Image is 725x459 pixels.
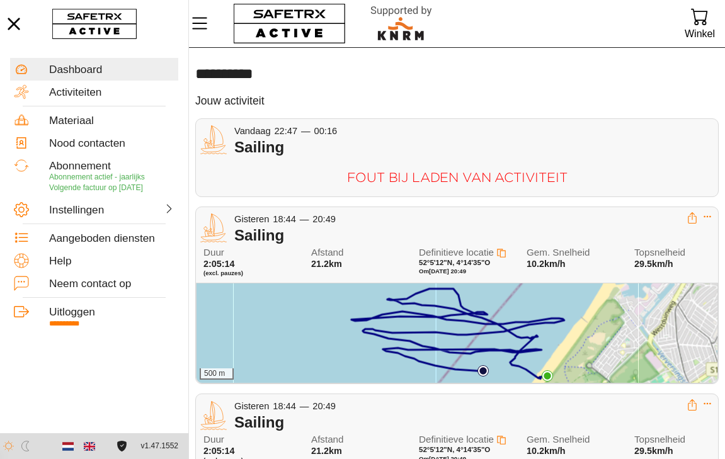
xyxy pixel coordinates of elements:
[311,446,342,456] span: 21.2km
[311,434,392,445] span: Afstand
[20,441,31,451] img: ModeDark.svg
[314,126,338,136] span: 00:16
[196,169,718,186] h2: Fout bij laden van activiteit
[685,25,715,42] div: Winkel
[477,365,489,377] img: PathStart.svg
[57,436,79,457] button: Dutch
[134,436,186,456] button: v1.47.1552
[634,434,715,445] span: Topsnelheid
[419,247,494,258] span: Definitieve locatie
[49,114,174,127] div: Materiaal
[356,3,447,44] img: RescueLogo.svg
[49,232,174,245] div: Aangeboden diensten
[234,138,718,156] div: Sailing
[14,158,29,173] img: Subscription.svg
[49,277,174,290] div: Neem contact op
[203,259,235,269] span: 2:05:14
[527,446,566,456] span: 10.2km/h
[274,126,297,136] span: 22:47
[300,401,309,411] span: —
[189,10,220,37] button: Menu
[203,446,235,456] span: 2:05:14
[234,226,687,244] div: Sailing
[203,434,284,445] span: Duur
[634,247,715,258] span: Topsnelheid
[203,269,284,277] span: (excl. pauzes)
[634,259,673,269] span: 29.5km/h
[199,213,228,242] img: SAILING.svg
[113,441,130,451] a: Licentieovereenkomst
[234,126,271,136] span: Vandaag
[49,173,145,181] span: Abonnement actief - jaarlijks
[234,214,269,224] span: Gisteren
[312,214,336,224] span: 20:49
[203,247,284,258] span: Duur
[527,434,607,445] span: Gem. Snelheid
[14,276,29,291] img: ContactUs.svg
[634,446,673,456] span: 29.5km/h
[49,86,174,99] div: Activiteiten
[199,125,228,154] img: SAILING.svg
[311,247,392,258] span: Afstand
[49,137,174,150] div: Nood contacten
[14,84,29,99] img: Activities.svg
[300,214,309,224] span: —
[311,259,342,269] span: 21.2km
[703,399,712,408] button: Expand
[49,203,110,217] div: Instellingen
[49,254,174,268] div: Help
[49,183,143,192] span: Volgende factuur op [DATE]
[312,401,336,411] span: 20:49
[419,446,490,453] span: 52°5'12"N, 4°14'35"O
[49,305,174,319] div: Uitloggen
[49,63,174,76] div: Dashboard
[84,441,95,452] img: en.svg
[199,401,228,430] img: SAILING.svg
[527,247,607,258] span: Gem. Snelheid
[419,268,466,275] span: Om [DATE] 20:49
[49,159,174,173] div: Abonnement
[3,441,14,451] img: ModeLight.svg
[62,441,74,452] img: nl.svg
[14,253,29,268] img: Help.svg
[14,113,29,128] img: Equipment.svg
[419,259,490,266] span: 52°5'12"N, 4°14'35"O
[195,94,265,108] h5: Jouw activiteit
[141,439,178,453] span: v1.47.1552
[419,434,494,445] span: Definitieve locatie
[273,401,296,411] span: 18:44
[79,436,100,457] button: English
[200,368,234,380] div: 500 m
[273,214,296,224] span: 18:44
[703,212,712,221] button: Expand
[234,401,269,411] span: Gisteren
[527,259,566,269] span: 10.2km/h
[301,126,311,136] span: —
[234,413,687,431] div: Sailing
[542,370,553,382] img: PathEnd.svg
